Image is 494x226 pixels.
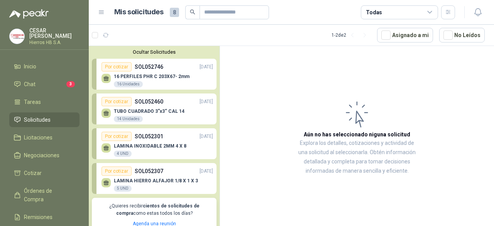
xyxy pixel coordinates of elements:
a: Licitaciones [9,130,80,145]
span: Remisiones [24,213,52,221]
div: 16 Unidades [114,81,143,87]
a: Tareas [9,95,80,109]
a: Por cotizarSOL052460[DATE] TUBO CUADRADO 3”x3“ CAL 1414 Unidades [92,93,217,124]
span: 8 [170,8,179,17]
button: Ocultar Solicitudes [92,49,217,55]
button: Asignado a mi [377,28,433,42]
a: Por cotizarSOL052746[DATE] 16 PERFILES PHR C 203X67- 2mm16 Unidades [92,59,217,90]
div: 4 UND [114,151,132,157]
div: Por cotizar [102,167,132,176]
p: [DATE] [200,98,213,105]
img: Company Logo [10,29,24,44]
span: Licitaciones [24,133,52,142]
span: Cotizar [24,169,42,177]
span: Negociaciones [24,151,59,160]
p: LAMINA INOXIDABLE 2MM 4 X 8 [114,143,186,149]
div: 1 - 2 de 2 [332,29,371,41]
a: Remisiones [9,210,80,224]
p: [DATE] [200,63,213,71]
p: LAMINA HIERRO ALFAJOR 1/8 X 1 X 3 [114,178,198,184]
a: Negociaciones [9,148,80,163]
h3: Aún no has seleccionado niguna solicitud [304,130,410,139]
span: 3 [66,81,75,87]
p: Explora los detalles, cotizaciones y actividad de una solicitud al seleccionarla. Obtén informaci... [297,139,417,176]
h1: Mis solicitudes [114,7,164,18]
p: CESAR [PERSON_NAME] [29,28,80,39]
p: SOL052301 [135,132,163,141]
div: Por cotizar [102,132,132,141]
p: ¿Quieres recibir como estas todos los días? [96,202,212,217]
a: Por cotizarSOL052301[DATE] LAMINA INOXIDABLE 2MM 4 X 84 UND [92,128,217,159]
span: Tareas [24,98,41,106]
div: Todas [366,8,382,17]
div: 14 Unidades [114,116,143,122]
span: Órdenes de Compra [24,187,72,204]
span: Solicitudes [24,116,51,124]
p: [DATE] [200,133,213,140]
a: Cotizar [9,166,80,180]
div: Por cotizar [102,97,132,106]
p: [DATE] [200,168,213,175]
p: SOL052746 [135,63,163,71]
p: SOL052307 [135,167,163,175]
span: Chat [24,80,36,88]
a: Chat3 [9,77,80,92]
p: TUBO CUADRADO 3”x3“ CAL 14 [114,109,184,114]
a: Solicitudes [9,112,80,127]
a: Inicio [9,59,80,74]
button: No Leídos [439,28,485,42]
img: Logo peakr [9,9,49,19]
a: Órdenes de Compra [9,184,80,207]
b: cientos de solicitudes de compra [116,203,200,216]
div: Por cotizar [102,62,132,71]
a: Por cotizarSOL052307[DATE] LAMINA HIERRO ALFAJOR 1/8 X 1 X 35 UND [92,163,217,194]
div: 5 UND [114,185,132,192]
span: search [190,9,195,15]
p: 16 PERFILES PHR C 203X67- 2mm [114,74,189,79]
p: SOL052460 [135,97,163,106]
p: Hierros HB S.A. [29,40,80,45]
span: Inicio [24,62,36,71]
